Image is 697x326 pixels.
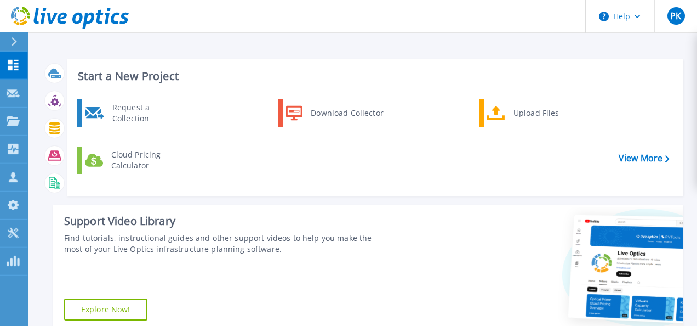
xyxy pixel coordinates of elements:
div: Download Collector [305,102,388,124]
div: Request a Collection [107,102,187,124]
a: Cloud Pricing Calculator [77,147,190,174]
a: Upload Files [479,99,592,127]
a: Explore Now! [64,299,147,321]
a: Request a Collection [77,99,190,127]
a: View More [619,153,670,164]
a: Download Collector [278,99,391,127]
div: Upload Files [508,102,589,124]
span: PK [670,12,681,20]
div: Support Video Library [64,214,392,228]
div: Find tutorials, instructional guides and other support videos to help you make the most of your L... [64,233,392,255]
div: Cloud Pricing Calculator [106,149,187,171]
h3: Start a New Project [78,70,669,82]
